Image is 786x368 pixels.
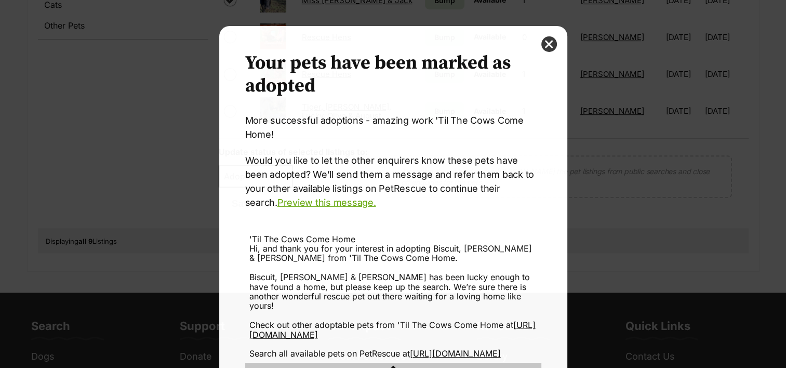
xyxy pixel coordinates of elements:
[541,36,557,52] button: close
[277,197,376,208] a: Preview this message.
[249,234,355,244] span: 'Til The Cows Come Home
[245,52,541,98] h2: Your pets have been marked as adopted
[249,244,537,359] div: Hi, and thank you for your interest in adopting Biscuit, [PERSON_NAME] & [PERSON_NAME] from 'Til ...
[245,113,541,141] p: More successful adoptions - amazing work 'Til The Cows Come Home!
[245,153,541,209] p: Would you like to let the other enquirers know these pets have been adopted? We’ll send them a me...
[249,320,536,339] a: [URL][DOMAIN_NAME]
[410,348,501,359] a: [URL][DOMAIN_NAME]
